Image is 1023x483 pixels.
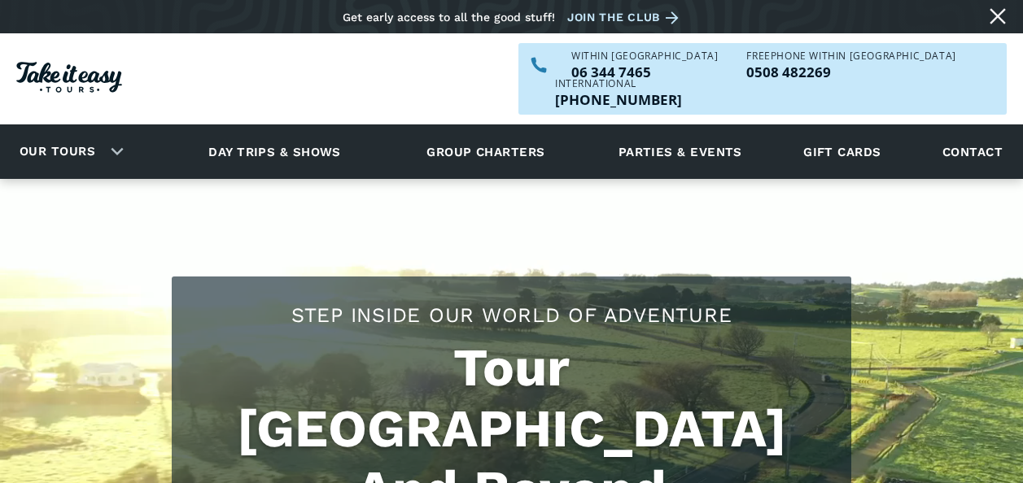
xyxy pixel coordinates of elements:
a: Close message [985,3,1011,29]
a: Our tours [7,133,107,171]
p: [PHONE_NUMBER] [555,93,682,107]
a: Gift cards [795,129,890,174]
a: Group charters [406,129,565,174]
a: Parties & events [610,129,750,174]
div: Freephone WITHIN [GEOGRAPHIC_DATA] [746,51,955,61]
a: Call us outside of NZ on +6463447465 [555,93,682,107]
a: Contact [934,129,1011,174]
p: 0508 482269 [746,65,955,79]
a: Join the club [567,7,684,28]
img: Take it easy Tours logo [16,62,122,93]
a: Homepage [16,54,122,105]
a: Call us freephone within NZ on 0508482269 [746,65,955,79]
div: International [555,79,682,89]
p: 06 344 7465 [571,65,718,79]
div: WITHIN [GEOGRAPHIC_DATA] [571,51,718,61]
a: Day trips & shows [188,129,361,174]
h2: Step Inside Our World Of Adventure [188,301,835,329]
a: Call us within NZ on 063447465 [571,65,718,79]
div: Get early access to all the good stuff! [343,11,555,24]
